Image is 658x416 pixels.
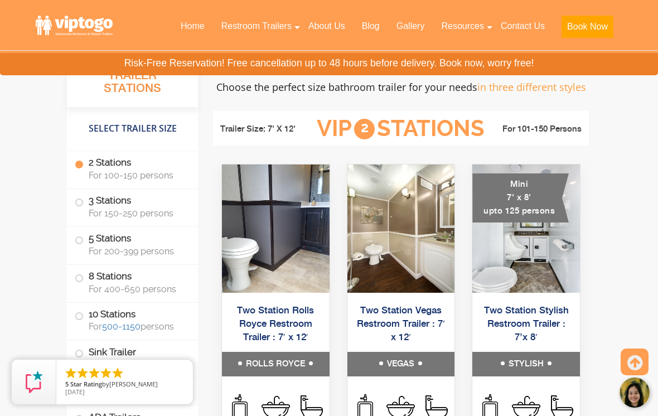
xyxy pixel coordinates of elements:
h3: VIP Stations [312,117,490,142]
p: Looking to rent a bathroom? Need fancy portable restrooms for an event? Choose the perfect size b... [213,57,589,97]
span: For 100-150 persons [89,170,185,181]
a: Restroom Trailers [213,14,300,38]
span: [DATE] [65,388,85,396]
a: Gallery [388,14,433,38]
a: Book Now [553,14,622,45]
li:  [111,366,124,380]
a: About Us [300,14,354,38]
li:  [99,366,113,380]
h4: Select Trailer Size [67,113,198,145]
button: Book Now [562,16,613,38]
a: Two Station Stylish Restroom Trailer : 7’x 8′ [484,306,569,342]
label: Sink Trailer [75,340,190,375]
img: Review Rating [23,371,45,393]
h5: VEGAS [347,352,455,376]
span: Star Rating [70,380,102,388]
label: 8 Stations [75,265,190,299]
li:  [64,366,78,380]
img: A mini restroom trailer with two separate stations and separate doors for males and females [472,165,580,293]
li: Trailer Size: 7' X 12' [220,123,312,136]
a: Resources [433,14,492,38]
a: 500-1150 [102,321,141,332]
label: 3 Stations [75,189,190,224]
h3: All Restroom Trailer Stations [67,53,198,107]
label: 2 Stations [75,151,190,186]
span: For 200-399 persons [89,246,185,257]
label: 5 Stations [75,227,190,262]
span: For persons [89,321,185,332]
img: Side view of two station restroom trailer with separate doors for males and females [347,165,455,293]
div: Mini 7' x 8' upto 125 persons [472,173,569,222]
span: 2 [354,119,375,139]
span: For 400-650 persons [89,283,185,294]
span: 5 [65,380,69,388]
a: Two Station Rolls Royce Restroom Trailer : 7′ x 12′ [237,306,314,342]
h5: STYLISH [472,352,580,376]
li:  [76,366,89,380]
span: For 150-250 persons [89,208,185,219]
label: 10 Stations [75,302,190,337]
img: Side view of two station restroom trailer with separate doors for males and females [222,165,330,293]
iframe: Live Chat Button [491,369,658,416]
a: Contact Us [492,14,553,38]
li: For 101-150 Persons [491,123,582,136]
h5: ROLLS ROYCE [222,352,330,376]
span: by [65,381,184,389]
a: Home [172,14,213,38]
a: Blog [354,14,388,38]
span: in three different styles [477,80,586,94]
li:  [88,366,101,380]
a: Two Station Vegas Restroom Trailer : 7′ x 12′ [357,306,445,342]
span: [PERSON_NAME] [109,380,158,388]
